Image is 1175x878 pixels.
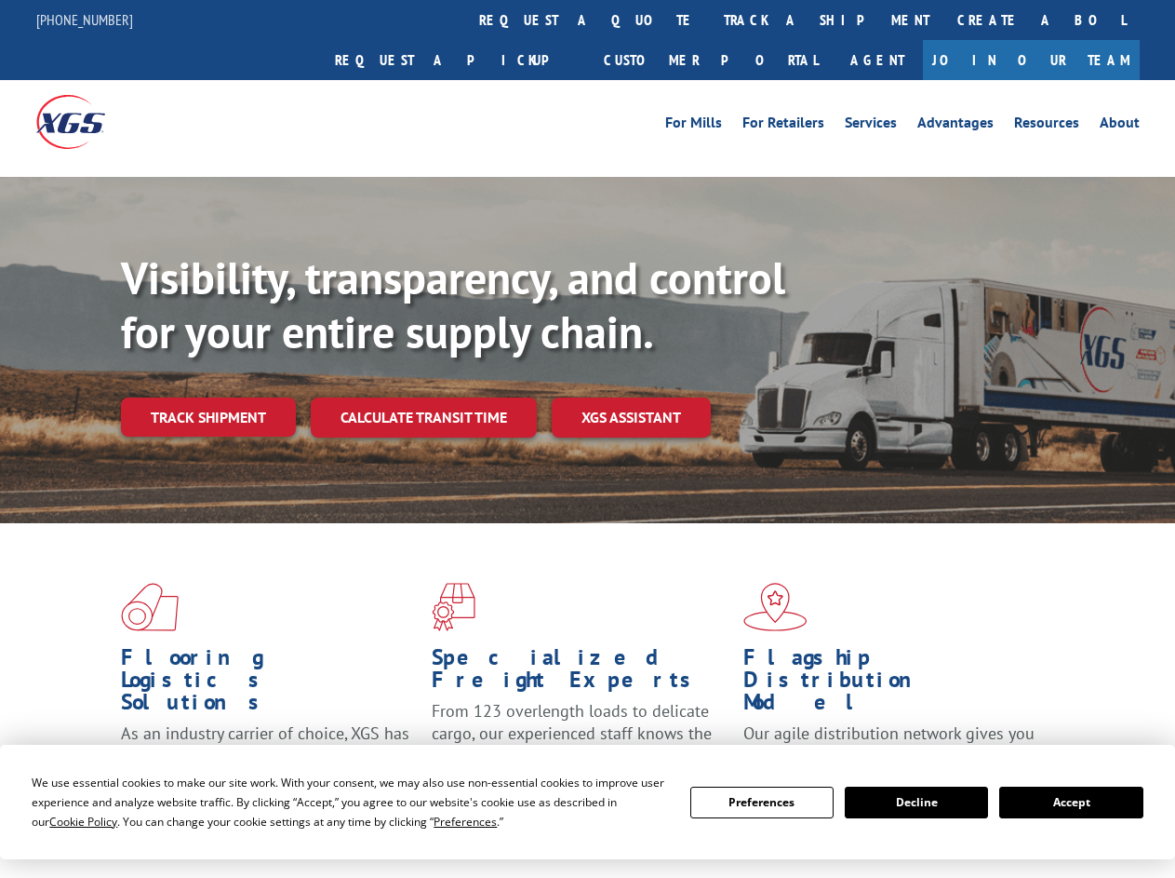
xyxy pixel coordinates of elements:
[690,787,834,818] button: Preferences
[36,10,133,29] a: [PHONE_NUMBER]
[121,723,409,789] span: As an industry carrier of choice, XGS has brought innovation and dedication to flooring logistics...
[121,398,296,437] a: Track shipment
[121,249,785,360] b: Visibility, transparency, and control for your entire supply chain.
[49,814,117,830] span: Cookie Policy
[311,398,537,438] a: Calculate transit time
[845,115,897,136] a: Services
[1014,115,1079,136] a: Resources
[832,40,923,80] a: Agent
[432,700,728,783] p: From 123 overlength loads to delicate cargo, our experienced staff knows the best way to move you...
[999,787,1142,818] button: Accept
[665,115,722,136] a: For Mills
[1100,115,1140,136] a: About
[121,646,418,723] h1: Flooring Logistics Solutions
[742,115,824,136] a: For Retailers
[552,398,711,438] a: XGS ASSISTANT
[432,583,475,631] img: xgs-icon-focused-on-flooring-red
[917,115,994,136] a: Advantages
[434,814,497,830] span: Preferences
[923,40,1140,80] a: Join Our Team
[743,723,1035,789] span: Our agile distribution network gives you nationwide inventory management on demand.
[590,40,832,80] a: Customer Portal
[743,583,808,631] img: xgs-icon-flagship-distribution-model-red
[321,40,590,80] a: Request a pickup
[845,787,988,818] button: Decline
[743,646,1040,723] h1: Flagship Distribution Model
[432,646,728,700] h1: Specialized Freight Experts
[121,583,179,631] img: xgs-icon-total-supply-chain-intelligence-red
[32,773,667,831] div: We use essential cookies to make our site work. With your consent, we may also use non-essential ...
